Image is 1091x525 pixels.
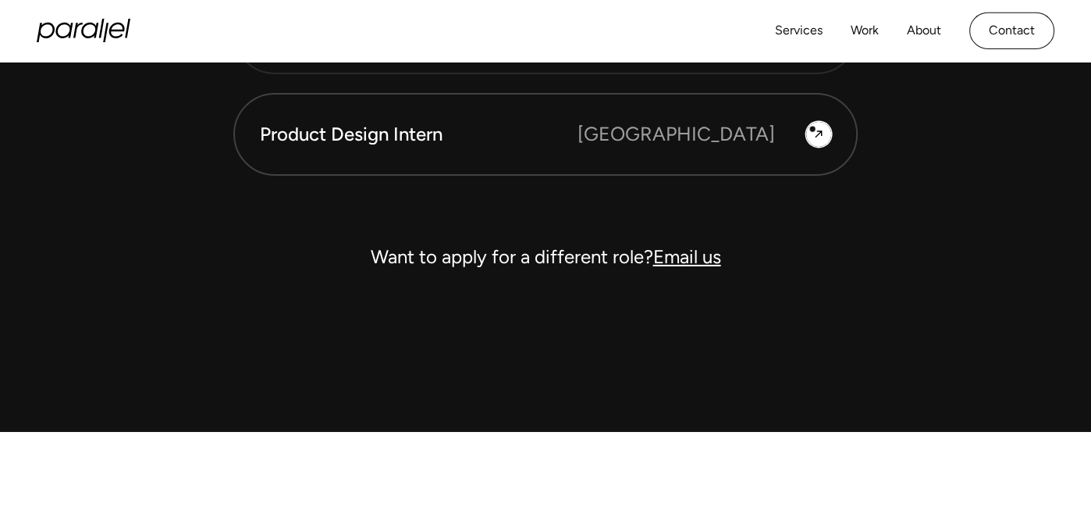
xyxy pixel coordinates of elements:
a: Email us [653,245,721,268]
div: Product Design Intern [260,121,577,148]
a: Product Design Intern [GEOGRAPHIC_DATA] [233,93,858,175]
a: Contact [969,12,1054,49]
div: Want to apply for a different role? [233,238,858,276]
div: [GEOGRAPHIC_DATA] [577,120,775,148]
a: home [37,19,130,42]
a: Services [775,20,823,42]
a: About [907,20,941,42]
a: Work [851,20,879,42]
